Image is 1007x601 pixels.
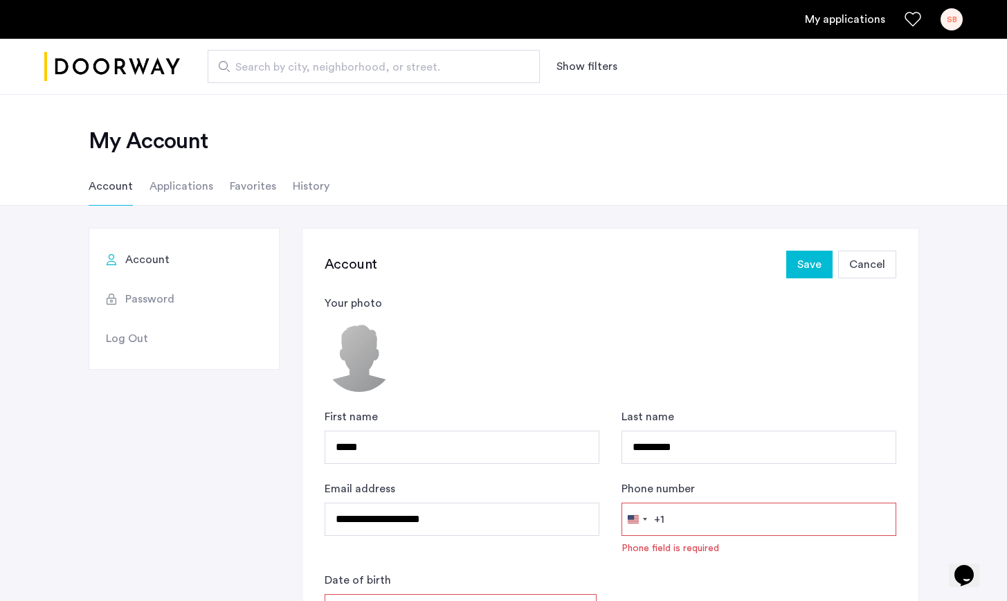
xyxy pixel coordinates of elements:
[125,291,174,307] span: Password
[89,167,133,206] li: Account
[325,481,395,497] label: Email address
[325,295,896,312] div: Your photo
[622,409,674,425] label: Last name
[654,511,664,528] div: +1
[622,503,664,535] button: Selected country
[797,256,822,273] span: Save
[786,251,833,278] button: button
[208,50,540,83] input: Apartment Search
[949,546,993,587] iframe: chat widget
[849,256,885,273] span: Cancel
[325,572,391,589] label: Date of birth
[556,58,617,75] button: Show or hide filters
[941,8,963,30] div: SB
[44,41,180,93] a: Cazamio logo
[325,409,378,425] label: First name
[106,330,148,347] span: Log Out
[44,41,180,93] img: logo
[905,11,921,28] a: Favorites
[293,167,329,206] li: History
[125,251,170,268] span: Account
[622,481,695,497] label: Phone number
[89,127,919,155] h2: My Account
[325,255,378,274] h3: Account
[805,11,885,28] a: My application
[230,167,276,206] li: Favorites
[838,251,896,278] button: button
[149,167,213,206] li: Applications
[622,541,719,555] div: Phone field is required
[235,59,501,75] span: Search by city, neighborhood, or street.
